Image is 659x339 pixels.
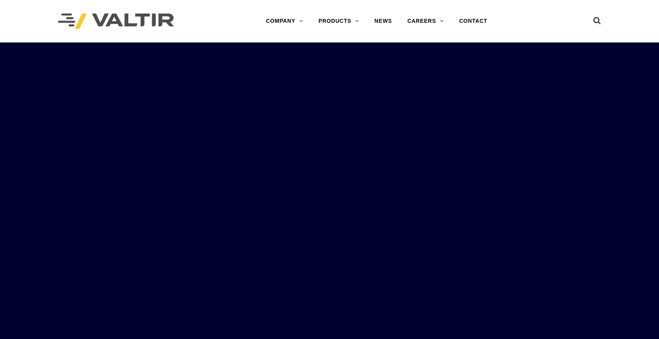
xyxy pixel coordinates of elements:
a: CAREERS [400,14,451,29]
a: NEWS [367,14,400,29]
a: PRODUCTS [311,14,367,29]
img: Valtir [58,14,174,29]
a: CONTACT [451,14,495,29]
a: COMPANY [258,14,311,29]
